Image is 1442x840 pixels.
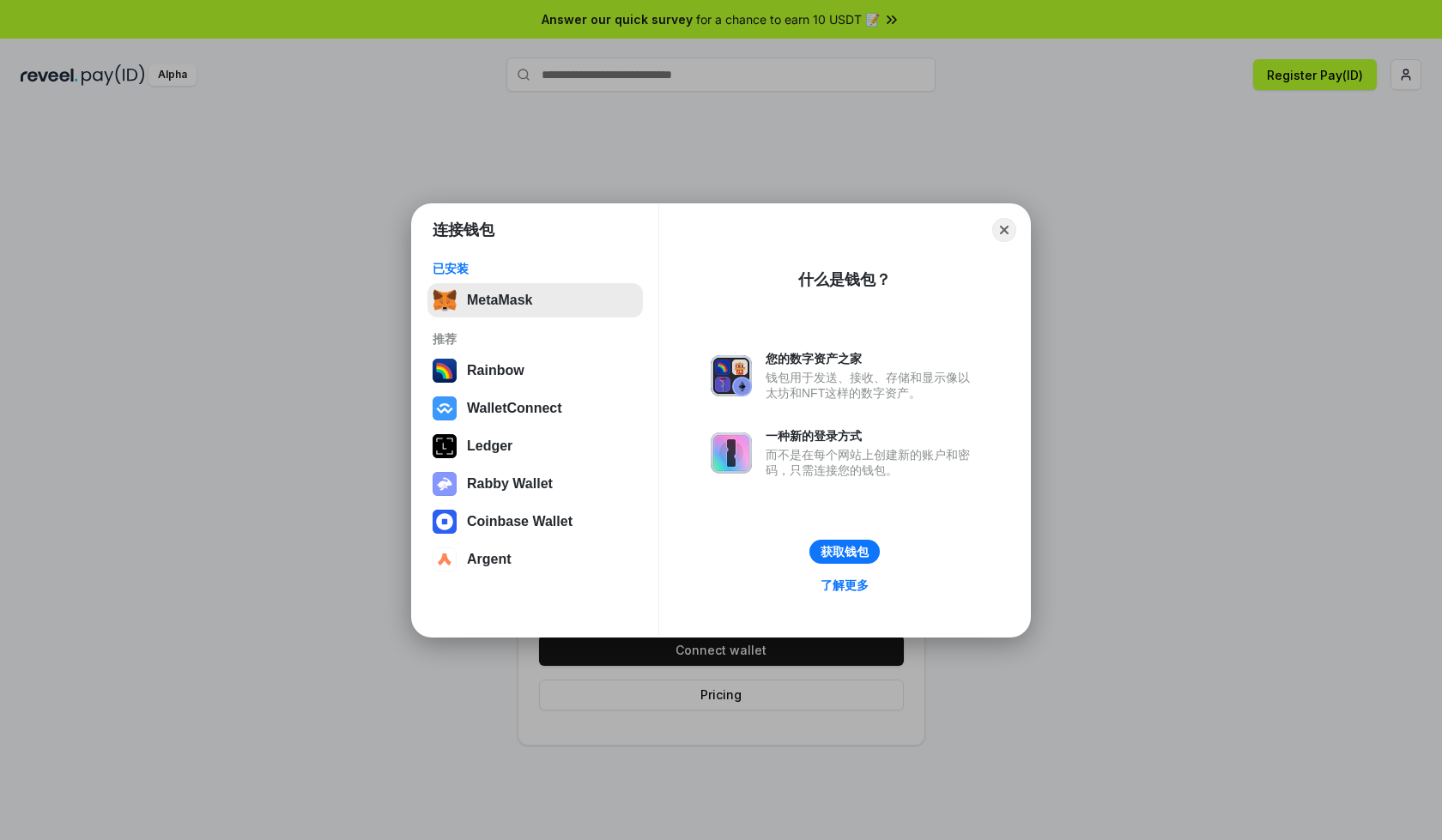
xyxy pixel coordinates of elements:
[992,218,1016,242] button: Close
[810,574,879,596] a: 了解更多
[433,472,457,496] img: svg+xml,%3Csvg%20xmlns%3D%22http%3A%2F%2Fwww.w3.org%2F2000%2Fsvg%22%20fill%3D%22none%22%20viewBox...
[433,331,638,347] div: 推荐
[766,447,978,478] div: 而不是在每个网站上创建新的账户和密码，只需连接您的钱包。
[427,542,643,577] button: Argent
[433,261,638,276] div: 已安装
[427,354,643,388] button: Rainbow
[467,401,562,416] div: WalletConnect
[427,391,643,426] button: WalletConnect
[433,359,457,383] img: svg+xml,%3Csvg%20width%3D%22120%22%20height%3D%22120%22%20viewBox%3D%220%200%20120%20120%22%20fil...
[766,428,978,444] div: 一种新的登录方式
[821,577,869,593] div: 了解更多
[433,547,457,571] img: svg+xml,%3Csvg%20width%3D%2228%22%20height%3D%2228%22%20viewBox%3D%220%200%2028%2028%22%20fill%3D...
[433,510,457,534] img: svg+xml,%3Csvg%20width%3D%2228%22%20height%3D%2228%22%20viewBox%3D%220%200%2028%2028%22%20fill%3D...
[427,429,643,463] button: Ledger
[798,269,891,290] div: 什么是钱包？
[467,552,512,567] div: Argent
[467,363,524,378] div: Rainbow
[427,283,643,317] button: MetaMask
[467,514,573,529] div: Coinbase Wallet
[809,540,880,564] button: 获取钱包
[766,351,978,366] div: 您的数字资产之家
[433,396,457,420] img: svg+xml,%3Csvg%20width%3D%2228%22%20height%3D%2228%22%20viewBox%3D%220%200%2028%2028%22%20fill%3D...
[711,355,752,396] img: svg+xml,%3Csvg%20xmlns%3D%22http%3A%2F%2Fwww.w3.org%2F2000%2Fsvg%22%20fill%3D%22none%22%20viewBox...
[433,220,494,240] h1: 连接钱包
[467,438,512,454] div: Ledger
[467,293,532,308] div: MetaMask
[467,476,553,492] div: Rabby Wallet
[427,505,643,539] button: Coinbase Wallet
[711,432,752,474] img: svg+xml,%3Csvg%20xmlns%3D%22http%3A%2F%2Fwww.w3.org%2F2000%2Fsvg%22%20fill%3D%22none%22%20viewBox...
[433,288,457,312] img: svg+xml,%3Csvg%20fill%3D%22none%22%20height%3D%2233%22%20viewBox%3D%220%200%2035%2033%22%20width%...
[427,467,643,501] button: Rabby Wallet
[821,544,869,559] div: 获取钱包
[766,370,978,401] div: 钱包用于发送、接收、存储和显示像以太坊和NFT这样的数字资产。
[433,434,457,458] img: svg+xml,%3Csvg%20xmlns%3D%22http%3A%2F%2Fwww.w3.org%2F2000%2Fsvg%22%20width%3D%2228%22%20height%3...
